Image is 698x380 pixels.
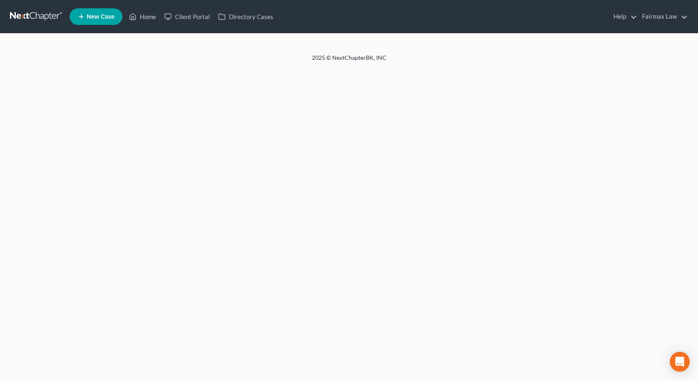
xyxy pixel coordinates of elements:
div: 2025 © NextChapterBK, INC [113,54,586,69]
div: Open Intercom Messenger [670,352,690,372]
a: Client Portal [160,9,214,24]
a: Directory Cases [214,9,277,24]
a: Fairmax Law [638,9,688,24]
new-legal-case-button: New Case [70,8,122,25]
a: Help [609,9,637,24]
a: Home [125,9,160,24]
